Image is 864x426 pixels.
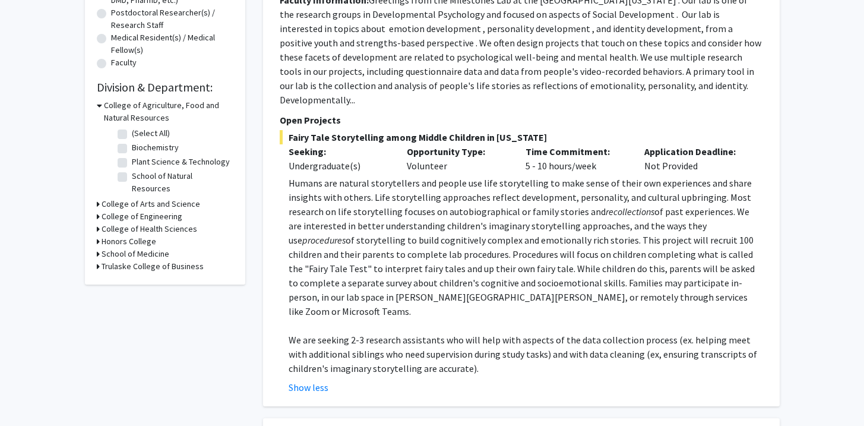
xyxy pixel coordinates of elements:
[289,333,763,375] p: We are seeking 2-3 research assistants who will help with aspects of the data collection process ...
[132,170,230,195] label: School of Natural Resources
[302,234,346,246] em: procedures
[9,373,50,417] iframe: Chat
[111,31,233,56] label: Medical Resident(s) / Medical Fellow(s)
[132,127,170,140] label: (Select All)
[102,198,200,210] h3: College of Arts and Science
[407,144,508,159] p: Opportunity Type:
[102,260,204,273] h3: Trulaske College of Business
[97,80,233,94] h2: Division & Department:
[289,159,390,173] div: Undergraduate(s)
[102,235,156,248] h3: Honors College
[526,144,626,159] p: Time Commitment:
[289,380,328,395] button: Show less
[111,7,233,31] label: Postdoctoral Researcher(s) / Research Staff
[102,248,169,260] h3: School of Medicine
[102,223,197,235] h3: College of Health Sciences
[104,99,233,124] h3: College of Agriculture, Food and Natural Resources
[280,113,763,127] p: Open Projects
[517,144,635,173] div: 5 - 10 hours/week
[111,56,137,69] label: Faculty
[102,210,182,223] h3: College of Engineering
[635,144,754,173] div: Not Provided
[289,176,763,318] p: Humans are natural storytellers and people use life storytelling to make sense of their own exper...
[398,144,517,173] div: Volunteer
[289,144,390,159] p: Seeking:
[644,144,745,159] p: Application Deadline:
[606,206,654,217] em: recollections
[132,141,179,154] label: Biochemistry
[132,156,230,168] label: Plant Science & Technology
[280,130,763,144] span: Fairy Tale Storytelling among Middle Children in [US_STATE]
